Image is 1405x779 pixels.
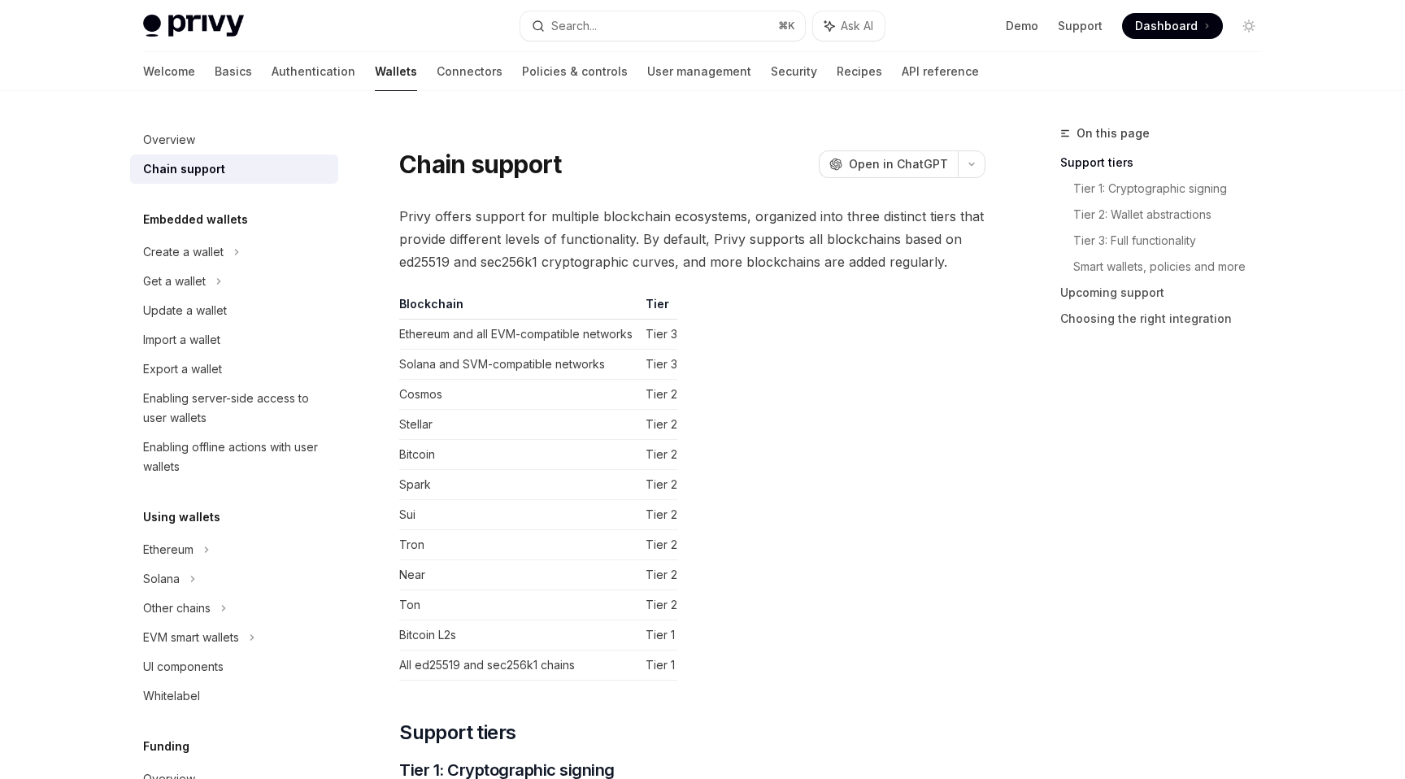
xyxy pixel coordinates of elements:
td: Tier 2 [639,410,677,440]
a: Chain support [130,154,338,184]
span: ⌘ K [778,20,795,33]
a: Enabling server-side access to user wallets [130,384,338,433]
a: User management [647,52,751,91]
button: Search...⌘K [520,11,805,41]
td: All ed25519 and sec256k1 chains [399,651,639,681]
a: Update a wallet [130,296,338,325]
a: UI components [130,652,338,681]
div: Enabling server-side access to user wallets [143,389,328,428]
td: Tier 2 [639,500,677,530]
td: Cosmos [399,380,639,410]
th: Tier [639,296,677,320]
a: Smart wallets, policies and more [1073,254,1275,280]
td: Tier 3 [639,350,677,380]
button: Ask AI [813,11,885,41]
div: Chain support [143,159,225,179]
a: Export a wallet [130,355,338,384]
span: Open in ChatGPT [849,156,948,172]
div: Other chains [143,598,211,618]
a: Wallets [375,52,417,91]
div: Import a wallet [143,330,220,350]
a: Security [771,52,817,91]
a: Support tiers [1060,150,1275,176]
td: Spark [399,470,639,500]
th: Blockchain [399,296,639,320]
td: Tier 2 [639,380,677,410]
td: Tier 2 [639,440,677,470]
div: UI components [143,657,224,677]
td: Ton [399,590,639,620]
td: Tier 3 [639,320,677,350]
div: EVM smart wallets [143,628,239,647]
td: Tier 2 [639,590,677,620]
div: Create a wallet [143,242,224,262]
a: Connectors [437,52,502,91]
h1: Chain support [399,150,561,179]
span: Support tiers [399,720,515,746]
a: Policies & controls [522,52,628,91]
a: Demo [1006,18,1038,34]
h5: Funding [143,737,189,756]
span: On this page [1077,124,1150,143]
a: Tier 1: Cryptographic signing [1073,176,1275,202]
td: Tier 2 [639,470,677,500]
td: Near [399,560,639,590]
span: Privy offers support for multiple blockchain ecosystems, organized into three distinct tiers that... [399,205,985,273]
div: Update a wallet [143,301,227,320]
div: Get a wallet [143,272,206,291]
div: Ethereum [143,540,194,559]
img: light logo [143,15,244,37]
a: Welcome [143,52,195,91]
button: Toggle dark mode [1236,13,1262,39]
td: Bitcoin L2s [399,620,639,651]
a: API reference [902,52,979,91]
a: Support [1058,18,1103,34]
a: Authentication [272,52,355,91]
a: Choosing the right integration [1060,306,1275,332]
a: Upcoming support [1060,280,1275,306]
button: Open in ChatGPT [819,150,958,178]
h5: Using wallets [143,507,220,527]
td: Ethereum and all EVM-compatible networks [399,320,639,350]
div: Overview [143,130,195,150]
a: Whitelabel [130,681,338,711]
a: Tier 3: Full functionality [1073,228,1275,254]
a: Recipes [837,52,882,91]
td: Bitcoin [399,440,639,470]
td: Solana and SVM-compatible networks [399,350,639,380]
td: Tier 1 [639,620,677,651]
span: Dashboard [1135,18,1198,34]
a: Basics [215,52,252,91]
a: Dashboard [1122,13,1223,39]
td: Sui [399,500,639,530]
a: Import a wallet [130,325,338,355]
td: Tron [399,530,639,560]
td: Tier 2 [639,560,677,590]
div: Enabling offline actions with user wallets [143,437,328,477]
td: Stellar [399,410,639,440]
a: Tier 2: Wallet abstractions [1073,202,1275,228]
td: Tier 2 [639,530,677,560]
div: Export a wallet [143,359,222,379]
span: Ask AI [841,18,873,34]
a: Enabling offline actions with user wallets [130,433,338,481]
h5: Embedded wallets [143,210,248,229]
div: Whitelabel [143,686,200,706]
div: Search... [551,16,597,36]
div: Solana [143,569,180,589]
a: Overview [130,125,338,154]
td: Tier 1 [639,651,677,681]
